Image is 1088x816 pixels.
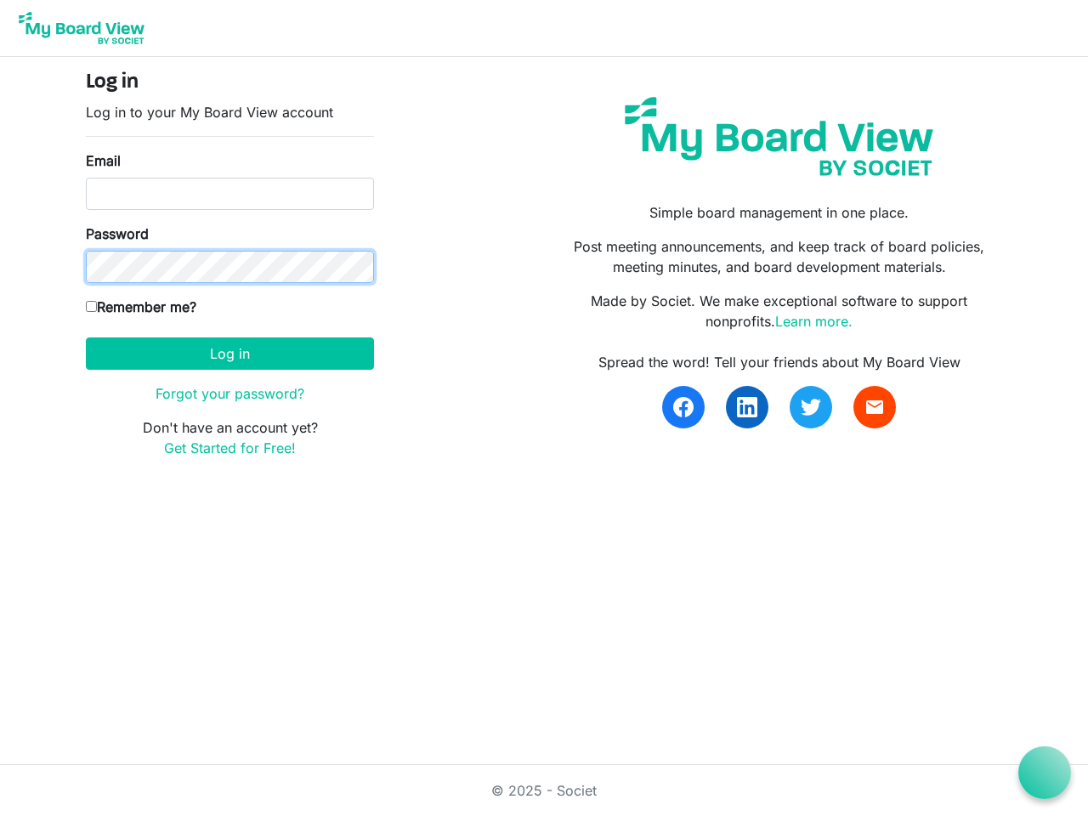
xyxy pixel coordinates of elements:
[14,7,150,49] img: My Board View Logo
[864,397,885,417] span: email
[86,297,196,317] label: Remember me?
[612,84,946,189] img: my-board-view-societ.svg
[853,386,896,428] a: email
[775,313,853,330] a: Learn more.
[673,397,694,417] img: facebook.svg
[737,397,757,417] img: linkedin.svg
[86,224,149,244] label: Password
[86,102,374,122] p: Log in to your My Board View account
[557,236,1002,277] p: Post meeting announcements, and keep track of board policies, meeting minutes, and board developm...
[557,291,1002,331] p: Made by Societ. We make exceptional software to support nonprofits.
[801,397,821,417] img: twitter.svg
[557,352,1002,372] div: Spread the word! Tell your friends about My Board View
[156,385,304,402] a: Forgot your password?
[86,417,374,458] p: Don't have an account yet?
[164,439,296,456] a: Get Started for Free!
[86,337,374,370] button: Log in
[491,782,597,799] a: © 2025 - Societ
[557,202,1002,223] p: Simple board management in one place.
[86,150,121,171] label: Email
[86,301,97,312] input: Remember me?
[86,71,374,95] h4: Log in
